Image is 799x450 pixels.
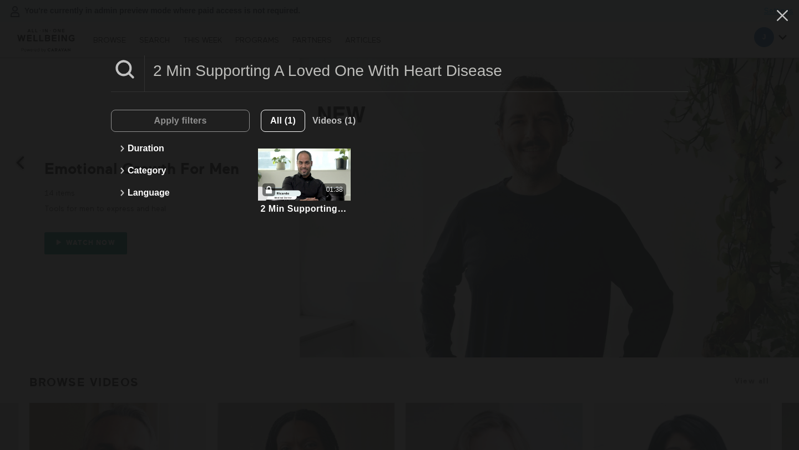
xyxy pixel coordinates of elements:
div: 2 Min Supporting A Loved One With Heart Disease [260,203,348,214]
span: All (1) [270,116,296,125]
a: 2 Min Supporting A Loved One With Heart Disease01:382 Min Supporting A Loved One With Heart Disease [258,149,351,216]
button: Duration [117,137,244,160]
button: All (1) [261,110,305,132]
button: Videos (1) [305,110,363,132]
button: Language [117,182,244,204]
input: Search [145,55,688,86]
button: Category [117,160,244,182]
div: 01:38 [326,185,343,195]
span: Videos (1) [312,116,356,125]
